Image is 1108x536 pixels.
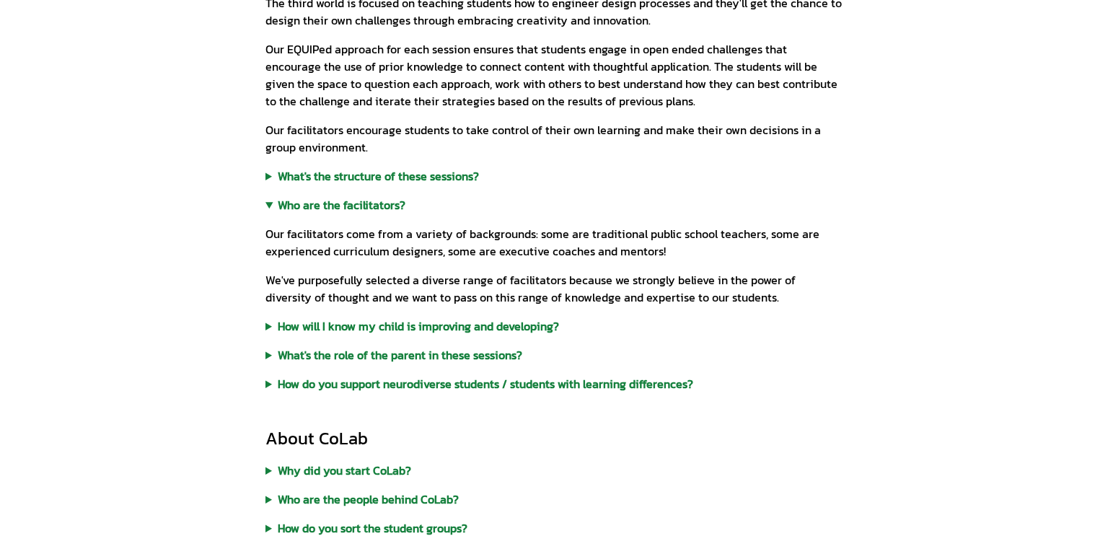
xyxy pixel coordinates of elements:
summary: Who are the facilitators? [265,196,843,214]
p: We've purposefully selected a diverse range of facilitators because we strongly believe in the po... [265,271,843,306]
p: Our facilitators encourage students to take control of their own learning and make their own deci... [265,121,843,156]
div: About CoLab [265,427,843,450]
summary: What's the structure of these sessions? [265,167,843,185]
p: Our facilitators come from a variety of backgrounds: some are traditional public school teachers,... [265,225,843,260]
summary: What's the role of the parent in these sessions? [265,346,843,364]
summary: How do you support neurodiverse students / students with learning differences? [265,375,843,392]
summary: Why did you start CoLab? [265,462,843,479]
summary: How will I know my child is improving and developing? [265,317,843,335]
summary: Who are the people behind CoLab? [265,491,843,508]
p: Our EQUIPed approach for each session ensures that students engage in open ended challenges that ... [265,40,843,110]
